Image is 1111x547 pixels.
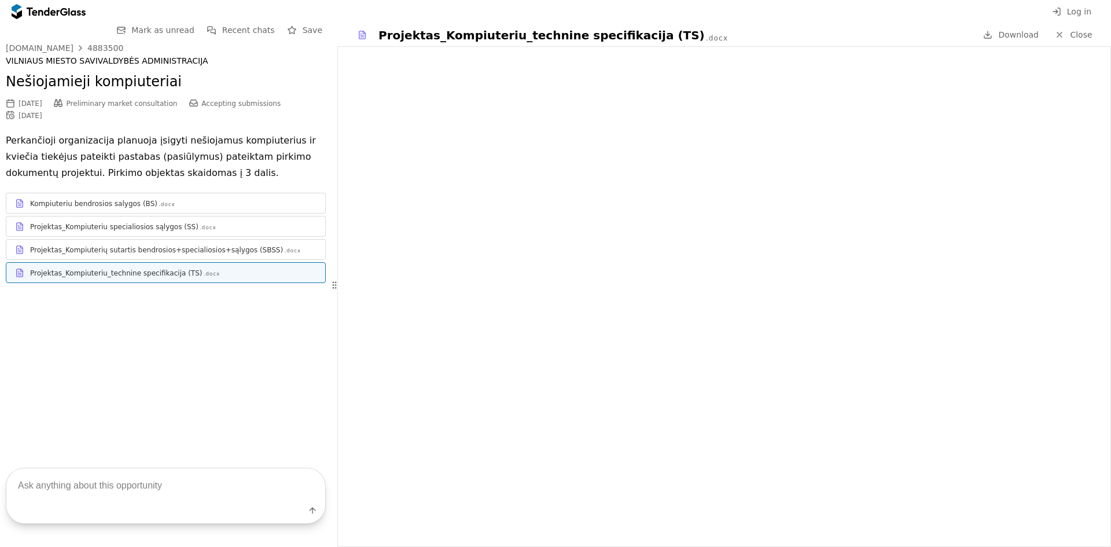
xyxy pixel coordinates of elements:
[1048,28,1099,42] a: Close
[998,30,1039,39] span: Download
[6,43,123,53] a: [DOMAIN_NAME]4883500
[19,100,42,108] div: [DATE]
[6,216,326,237] a: Projektas_Kompiuteriu specialiosios sąlygos (SS).docx
[201,100,281,108] span: Accepting submissions
[87,44,123,52] div: 4883500
[6,56,326,66] div: VILNIAUS MIESTO SAVIVALDYBĖS ADMINISTRACIJA
[30,245,283,255] div: Projektas_Kompiuterių sutartis bendrosios+specialiosios+sąlygos (SBSS)
[19,112,42,120] div: [DATE]
[67,100,178,108] span: Preliminary market consultation
[1067,7,1091,16] span: Log in
[6,262,326,283] a: Projektas_Kompiuteriu_technine specifikacija (TS).docx
[303,25,322,35] span: Save
[980,28,1042,42] a: Download
[131,25,194,35] span: Mark as unread
[159,201,175,208] div: .docx
[222,25,275,35] span: Recent chats
[1049,5,1095,19] button: Log in
[6,193,326,214] a: Kompiuteriu bendrosios salygos (BS).docx
[284,23,326,38] button: Save
[30,222,198,232] div: Projektas_Kompiuteriu specialiosios sąlygos (SS)
[113,23,198,38] button: Mark as unread
[6,239,326,260] a: Projektas_Kompiuterių sutartis bendrosios+specialiosios+sąlygos (SBSS).docx
[6,72,326,92] h2: Nešiojamieji kompiuteriai
[284,247,301,255] div: .docx
[706,34,728,43] div: .docx
[378,27,705,43] div: Projektas_Kompiuteriu_technine specifikacija (TS)
[204,23,278,38] button: Recent chats
[203,270,220,278] div: .docx
[30,269,202,278] div: Projektas_Kompiuteriu_technine specifikacija (TS)
[200,224,216,232] div: .docx
[1070,30,1092,39] span: Close
[6,44,73,52] div: [DOMAIN_NAME]
[30,199,157,208] div: Kompiuteriu bendrosios salygos (BS)
[6,133,326,181] p: Perkančioji organizacija planuoja įsigyti nešiojamus kompiuterius ir kviečia tiekėjus pateikti pa...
